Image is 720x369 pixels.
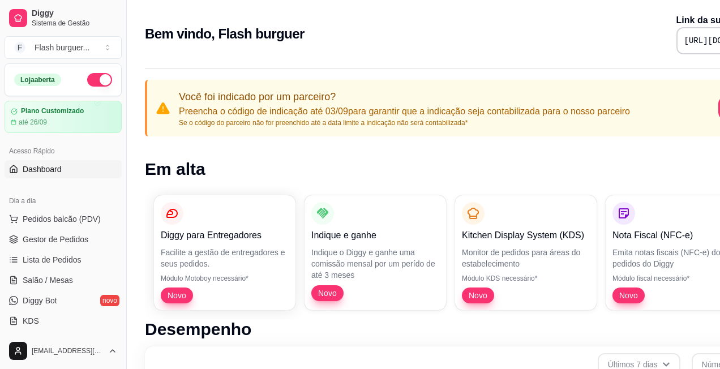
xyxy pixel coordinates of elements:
[19,118,47,127] article: até 26/09
[154,195,295,310] button: Diggy para EntregadoresFacilite a gestão de entregadores e seus pedidos.Módulo Motoboy necessário...
[23,213,101,225] span: Pedidos balcão (PDV)
[5,192,122,210] div: Dia a dia
[305,195,446,310] button: Indique e ganheIndique o Diggy e ganhe uma comissão mensal por um perído de até 3 mesesNovo
[5,271,122,289] a: Salão / Mesas
[35,42,89,53] div: Flash burguer ...
[14,42,25,53] span: F
[5,230,122,248] a: Gestor de Pedidos
[5,251,122,269] a: Lista de Pedidos
[5,291,122,310] a: Diggy Botnovo
[23,274,73,286] span: Salão / Mesas
[163,290,191,301] span: Novo
[5,5,122,32] a: DiggySistema de Gestão
[464,290,492,301] span: Novo
[32,8,117,19] span: Diggy
[311,229,439,242] p: Indique e ganhe
[14,74,61,86] div: Loja aberta
[311,247,439,281] p: Indique o Diggy e ganhe uma comissão mensal por um perído de até 3 meses
[161,229,289,242] p: Diggy para Entregadores
[455,195,597,310] button: Kitchen Display System (KDS)Monitor de pedidos para áreas do estabelecimentoMódulo KDS necessário...
[462,247,590,269] p: Monitor de pedidos para áreas do estabelecimento
[87,73,112,87] button: Alterar Status
[23,234,88,245] span: Gestor de Pedidos
[179,89,630,105] p: Você foi indicado por um parceiro?
[5,210,122,228] button: Pedidos balcão (PDV)
[5,337,122,364] button: [EMAIL_ADDRESS][DOMAIN_NAME]
[161,247,289,269] p: Facilite a gestão de entregadores e seus pedidos.
[615,290,642,301] span: Novo
[5,36,122,59] button: Select a team
[314,288,341,299] span: Novo
[5,142,122,160] div: Acesso Rápido
[23,164,62,175] span: Dashboard
[32,19,117,28] span: Sistema de Gestão
[21,107,84,115] article: Plano Customizado
[5,101,122,133] a: Plano Customizadoaté 26/09
[23,315,39,327] span: KDS
[5,160,122,178] a: Dashboard
[5,312,122,330] a: KDS
[462,274,590,283] p: Módulo KDS necessário*
[179,118,630,127] p: Se o código do parceiro não for preenchido até a data limite a indicação não será contabilizada*
[161,274,289,283] p: Módulo Motoboy necessário*
[32,346,104,355] span: [EMAIL_ADDRESS][DOMAIN_NAME]
[179,105,630,118] p: Preencha o código de indicação até 03/09 para garantir que a indicação seja contabilizada para o ...
[145,25,305,43] h2: Bem vindo, Flash burguer
[23,254,82,265] span: Lista de Pedidos
[23,295,57,306] span: Diggy Bot
[462,229,590,242] p: Kitchen Display System (KDS)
